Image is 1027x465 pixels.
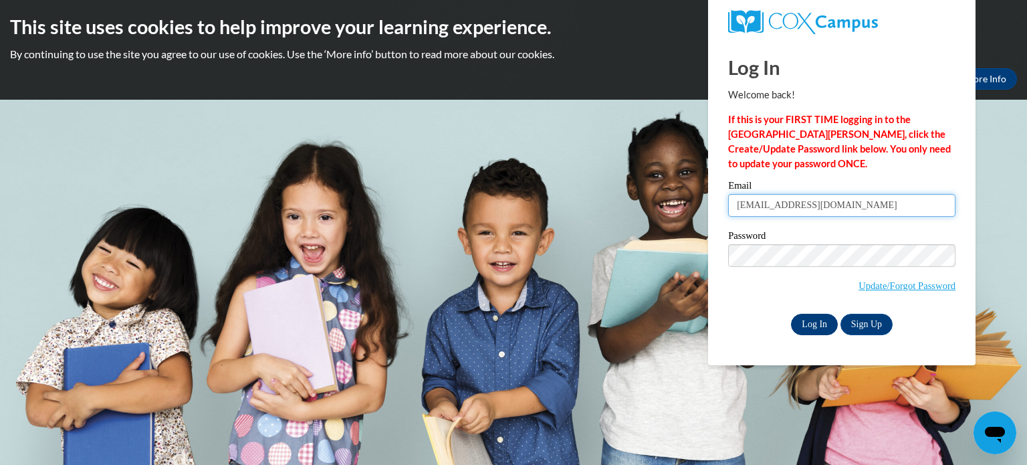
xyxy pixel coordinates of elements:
[728,10,955,34] a: COX Campus
[728,181,955,194] label: Email
[840,314,893,335] a: Sign Up
[728,10,878,34] img: COX Campus
[728,54,955,81] h1: Log In
[974,411,1016,454] iframe: Button to launch messaging window
[728,88,955,102] p: Welcome back!
[954,68,1017,90] a: More Info
[791,314,838,335] input: Log In
[859,280,955,291] a: Update/Forgot Password
[728,231,955,244] label: Password
[10,47,1017,62] p: By continuing to use the site you agree to our use of cookies. Use the ‘More info’ button to read...
[728,114,951,169] strong: If this is your FIRST TIME logging in to the [GEOGRAPHIC_DATA][PERSON_NAME], click the Create/Upd...
[10,13,1017,40] h2: This site uses cookies to help improve your learning experience.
